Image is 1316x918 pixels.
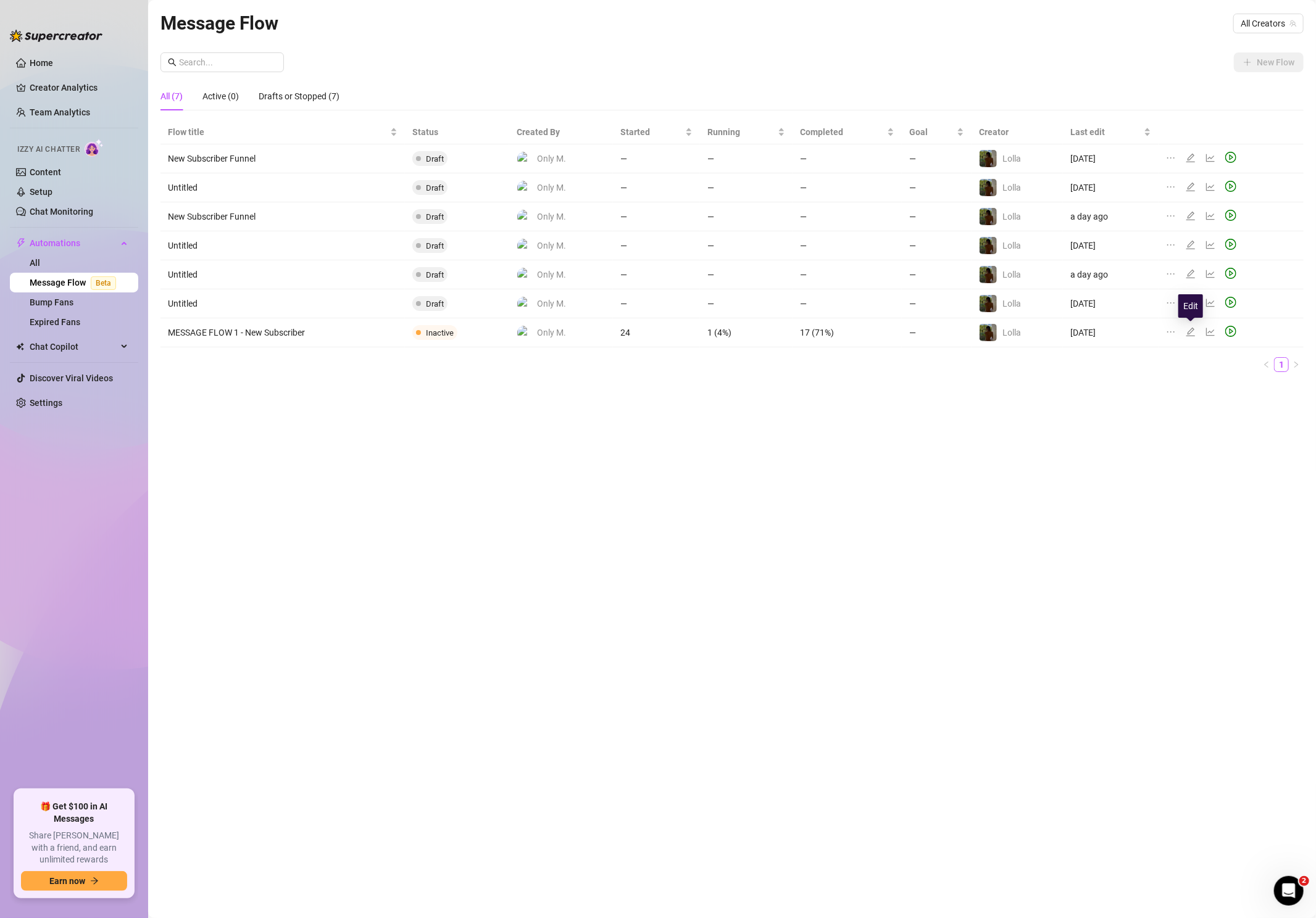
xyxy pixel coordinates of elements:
a: Message FlowBeta [30,278,121,287]
span: Running [707,125,775,139]
article: Message Flow [160,9,278,38]
span: play-circle [1225,326,1236,337]
td: — [793,202,902,231]
div: All (7) [160,89,183,103]
td: [DATE] [1063,289,1159,318]
span: play-circle [1225,152,1236,163]
td: — [793,231,902,260]
span: Only M. [537,268,566,281]
th: Last edit [1063,120,1159,144]
span: line-chart [1206,298,1215,308]
div: Active (0) [202,89,239,103]
td: — [613,289,701,318]
th: Created By [509,120,612,144]
span: right [1293,361,1300,368]
span: ellipsis [1166,327,1176,337]
td: — [902,318,972,347]
td: — [613,231,701,260]
img: Only Models [517,181,531,195]
td: Untitled [160,260,405,289]
span: Inactive [426,328,454,337]
button: Earn nowarrow-right [21,871,127,891]
input: Search... [179,56,277,69]
span: Goal [909,125,954,139]
a: 1 [1275,358,1288,371]
td: Untitled [160,231,405,260]
span: arrow-right [90,877,99,885]
li: Previous Page [1259,357,1274,372]
span: Lolla [1002,241,1021,250]
img: Lolla [980,179,997,196]
a: Settings [30,398,62,408]
td: — [700,231,793,260]
span: line-chart [1206,153,1215,163]
span: Share [PERSON_NAME] with a friend, and earn unlimited rewards [21,830,127,866]
span: play-circle [1225,181,1236,192]
span: All Creators [1241,14,1296,33]
td: — [700,144,793,173]
span: Lolla [1002,154,1021,163]
td: — [902,289,972,318]
img: Lolla [980,150,997,167]
span: Chat Copilot [30,337,117,357]
span: Automations [30,233,117,253]
td: — [613,144,701,173]
span: 2 [1299,876,1309,886]
td: a day ago [1063,202,1159,231]
td: — [902,202,972,231]
span: Only M. [537,181,566,194]
td: — [700,173,793,202]
td: — [793,144,902,173]
span: Only M. [537,326,566,339]
th: Started [613,120,701,144]
span: ellipsis [1166,211,1176,221]
img: Only Models [517,239,531,253]
span: Draft [426,270,444,279]
td: — [902,173,972,202]
a: Discover Viral Videos [30,373,113,383]
img: AI Chatter [85,139,104,157]
span: Only M. [537,239,566,252]
td: — [902,260,972,289]
li: 1 [1274,357,1289,372]
td: [DATE] [1063,144,1159,173]
span: play-circle [1225,239,1236,250]
td: 1 (4%) [700,318,793,347]
td: [DATE] [1063,173,1159,202]
a: All [30,258,40,268]
a: Creator Analytics [30,78,128,97]
span: Draft [426,241,444,250]
img: logo-BBDzfeDw.svg [10,30,102,42]
td: 17 (71%) [793,318,902,347]
img: Lolla [980,266,997,283]
span: Draft [426,212,444,221]
span: ellipsis [1166,298,1176,308]
span: play-circle [1225,297,1236,308]
th: Creator [972,120,1063,144]
td: New Subscriber Funnel [160,144,405,173]
li: Next Page [1289,357,1304,372]
img: Lolla [980,237,997,254]
button: New Flow [1234,52,1304,72]
span: ellipsis [1166,182,1176,192]
td: a day ago [1063,260,1159,289]
span: edit [1186,182,1196,192]
th: Status [405,120,509,144]
span: edit [1186,240,1196,250]
span: Lolla [1002,299,1021,308]
td: — [613,173,701,202]
td: 24 [613,318,701,347]
span: Draft [426,299,444,308]
a: Bump Fans [30,297,73,307]
span: Lolla [1002,183,1021,192]
td: Untitled [160,173,405,202]
a: Home [30,58,53,68]
span: line-chart [1206,211,1215,221]
span: Completed [800,125,885,139]
td: — [613,260,701,289]
span: Only M. [537,210,566,223]
span: Draft [426,183,444,192]
button: right [1289,357,1304,372]
img: Only Models [517,268,531,282]
div: Drafts or Stopped (7) [259,89,339,103]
